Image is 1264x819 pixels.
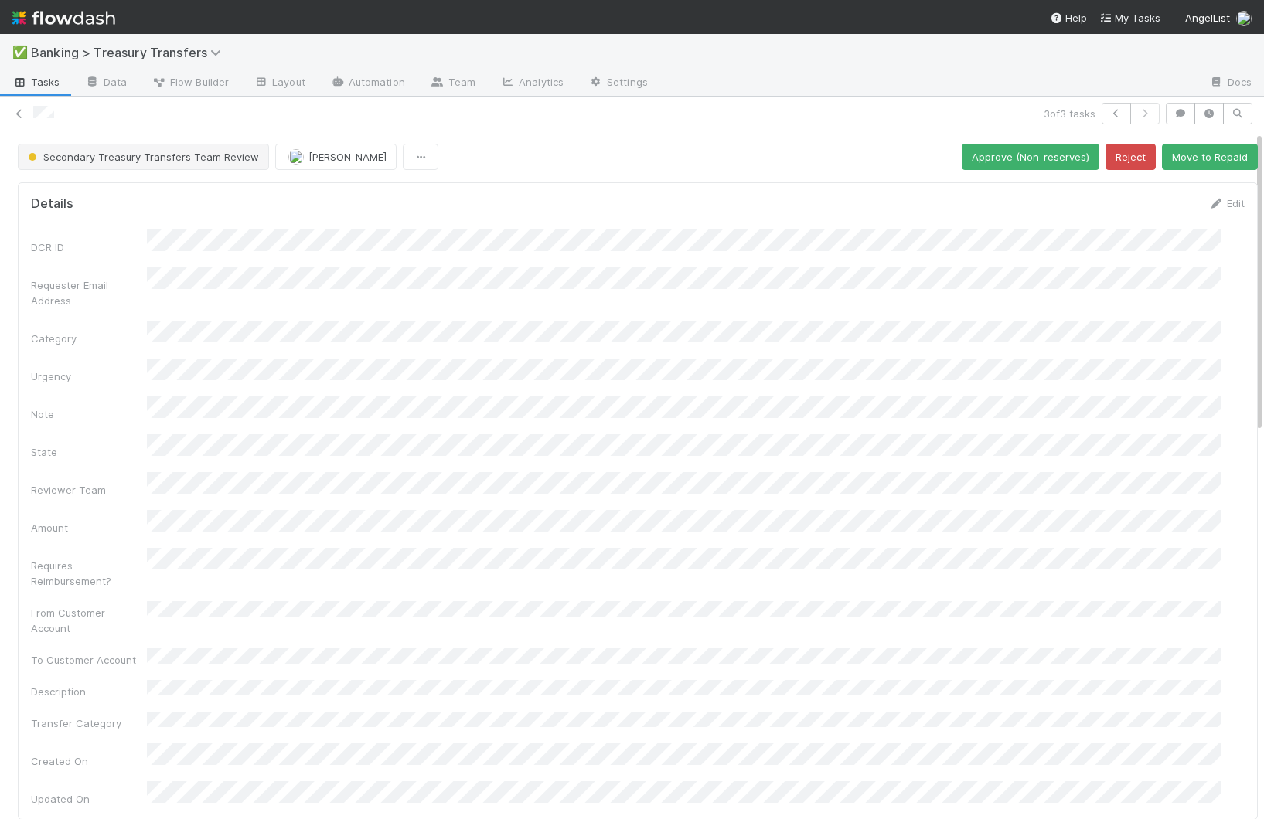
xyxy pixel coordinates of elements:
a: Automation [318,71,417,96]
a: Flow Builder [139,71,241,96]
img: logo-inverted-e16ddd16eac7371096b0.svg [12,5,115,31]
button: Reject [1106,144,1156,170]
span: Flow Builder [152,74,229,90]
span: Tasks [12,74,60,90]
span: 3 of 3 tasks [1044,106,1095,121]
div: Note [31,406,147,422]
a: Data [73,71,139,96]
a: Layout [241,71,318,96]
button: Approve (Non-reserves) [962,144,1099,170]
div: Help [1050,10,1087,25]
span: Secondary Treasury Transfers Team Review [25,151,259,163]
div: Description [31,684,147,699]
a: Team [417,71,488,96]
div: Urgency [31,369,147,384]
a: Docs [1197,71,1264,96]
div: Requires Reimbursement? [31,558,147,589]
div: Reviewer Team [31,482,147,498]
div: Requester Email Address [31,277,147,308]
a: Edit [1208,197,1245,209]
div: DCR ID [31,240,147,255]
img: avatar_5d1523cf-d377-42ee-9d1c-1d238f0f126b.png [288,149,304,165]
a: Settings [576,71,660,96]
div: Transfer Category [31,715,147,731]
a: My Tasks [1099,10,1160,25]
button: Move to Repaid [1162,144,1258,170]
div: From Customer Account [31,605,147,636]
span: AngelList [1185,12,1230,24]
div: Amount [31,520,147,535]
span: My Tasks [1099,12,1160,24]
div: Category [31,331,147,346]
button: [PERSON_NAME] [275,144,397,170]
button: Secondary Treasury Transfers Team Review [18,144,269,170]
span: ✅ [12,46,28,59]
span: [PERSON_NAME] [308,151,387,163]
a: Analytics [488,71,576,96]
div: Created On [31,753,147,769]
div: To Customer Account [31,652,147,668]
div: Updated On [31,791,147,807]
span: Banking > Treasury Transfers [31,45,229,60]
img: avatar_5d1523cf-d377-42ee-9d1c-1d238f0f126b.png [1236,11,1252,26]
h5: Details [31,196,73,212]
div: State [31,444,147,460]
